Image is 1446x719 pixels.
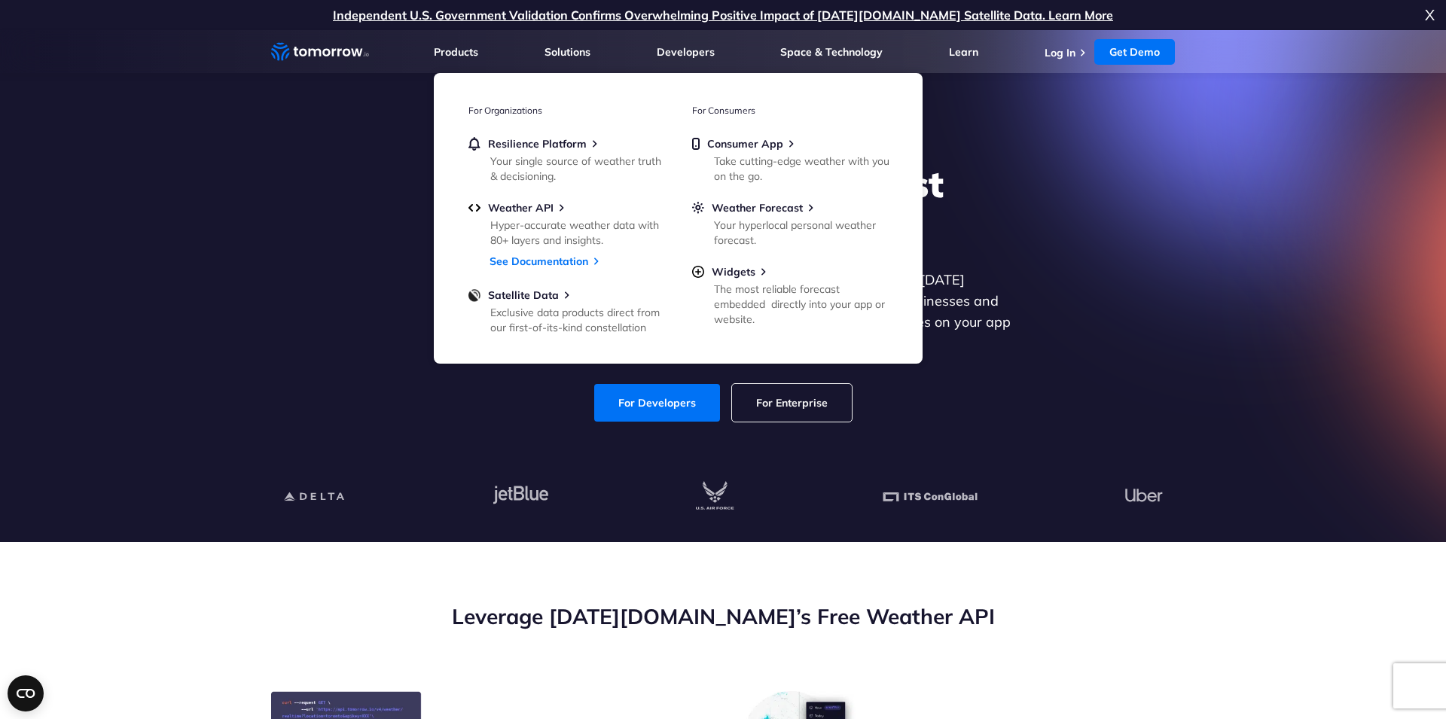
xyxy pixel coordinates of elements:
[692,265,888,324] a: WidgetsThe most reliable forecast embedded directly into your app or website.
[712,265,755,279] span: Widgets
[692,137,888,181] a: Consumer AppTake cutting-edge weather with you on the go.
[692,105,888,116] h3: For Consumers
[714,154,889,184] div: Take cutting-edge weather with you on the go.
[468,201,664,245] a: Weather APIHyper-accurate weather data with 80+ layers and insights.
[545,45,590,59] a: Solutions
[712,201,803,215] span: Weather Forecast
[490,154,666,184] div: Your single source of weather truth & decisioning.
[271,602,1175,631] h2: Leverage [DATE][DOMAIN_NAME]’s Free Weather API
[468,105,664,116] h3: For Organizations
[468,137,480,151] img: bell.svg
[488,288,559,302] span: Satellite Data
[468,201,480,215] img: api.svg
[488,201,554,215] span: Weather API
[692,201,704,215] img: sun.svg
[1045,46,1075,59] a: Log In
[692,137,700,151] img: mobile.svg
[434,45,478,59] a: Products
[1094,39,1175,65] a: Get Demo
[714,282,889,327] div: The most reliable forecast embedded directly into your app or website.
[333,8,1113,23] a: Independent U.S. Government Validation Confirms Overwhelming Positive Impact of [DATE][DOMAIN_NAM...
[732,384,852,422] a: For Enterprise
[780,45,883,59] a: Space & Technology
[707,137,783,151] span: Consumer App
[432,270,1014,354] p: Get reliable and precise weather data through our free API. Count on [DATE][DOMAIN_NAME] for quic...
[714,218,889,248] div: Your hyperlocal personal weather forecast.
[490,254,588,268] a: See Documentation
[657,45,715,59] a: Developers
[468,137,664,181] a: Resilience PlatformYour single source of weather truth & decisioning.
[490,218,666,248] div: Hyper-accurate weather data with 80+ layers and insights.
[468,288,480,302] img: satellite-data-menu.png
[692,201,888,245] a: Weather ForecastYour hyperlocal personal weather forecast.
[949,45,978,59] a: Learn
[594,384,720,422] a: For Developers
[432,161,1014,251] h1: Explore the World’s Best Weather API
[692,265,704,279] img: plus-circle.svg
[490,305,666,335] div: Exclusive data products direct from our first-of-its-kind constellation
[8,675,44,711] button: Open CMP widget
[271,41,369,63] a: Home link
[488,137,587,151] span: Resilience Platform
[468,288,664,332] a: Satellite DataExclusive data products direct from our first-of-its-kind constellation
